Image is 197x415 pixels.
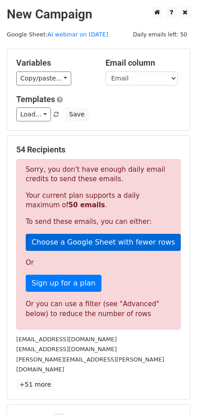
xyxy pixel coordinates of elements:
span: Daily emails left: 50 [130,30,190,40]
small: Google Sheet: [7,31,108,38]
p: To send these emails, you can either: [26,217,171,227]
a: Choose a Google Sheet with fewer rows [26,234,181,251]
a: Daily emails left: 50 [130,31,190,38]
a: Sign up for a plan [26,275,101,292]
h5: 54 Recipients [16,145,181,155]
a: Copy/paste... [16,71,71,85]
a: Templates [16,94,55,104]
p: Sorry, you don't have enough daily email credits to send these emails. [26,165,171,184]
button: Save [65,107,88,121]
small: [EMAIL_ADDRESS][DOMAIN_NAME] [16,336,117,343]
p: Or [26,258,171,268]
a: Load... [16,107,51,121]
p: Your current plan supports a daily maximum of . [26,191,171,210]
h5: Email column [105,58,181,68]
div: Or you can use a filter (see "Advanced" below) to reduce the number of rows [26,299,171,319]
small: [PERSON_NAME][EMAIL_ADDRESS][PERSON_NAME][DOMAIN_NAME] [16,356,164,373]
a: AI webinar on [DATE] [47,31,108,38]
small: [EMAIL_ADDRESS][DOMAIN_NAME] [16,346,117,353]
h2: New Campaign [7,7,190,22]
div: 聊天小组件 [152,372,197,415]
iframe: Chat Widget [152,372,197,415]
a: +51 more [16,379,54,390]
strong: 50 emails [69,201,105,209]
h5: Variables [16,58,92,68]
